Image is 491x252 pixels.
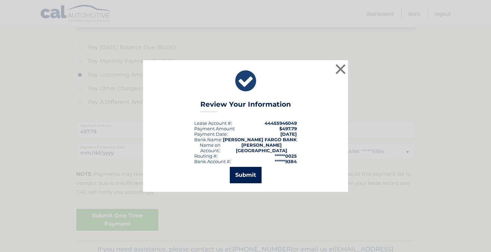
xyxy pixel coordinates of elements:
[279,126,297,131] span: $497.79
[280,131,297,137] span: [DATE]
[194,131,228,137] div: :
[194,137,222,142] div: Bank Name:
[334,62,347,76] button: ×
[194,159,231,164] div: Bank Account #:
[194,120,232,126] div: Lease Account #:
[194,126,235,131] div: Payment Amount:
[194,142,226,153] div: Name on Account:
[223,137,297,142] strong: [PERSON_NAME] FARGO BANK
[230,167,262,183] button: Submit
[236,142,287,153] strong: [PERSON_NAME][GEOGRAPHIC_DATA]
[194,153,217,159] div: Routing #:
[194,131,227,137] span: Payment Date
[200,100,291,112] h3: Review Your Information
[265,120,297,126] strong: 44455946049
